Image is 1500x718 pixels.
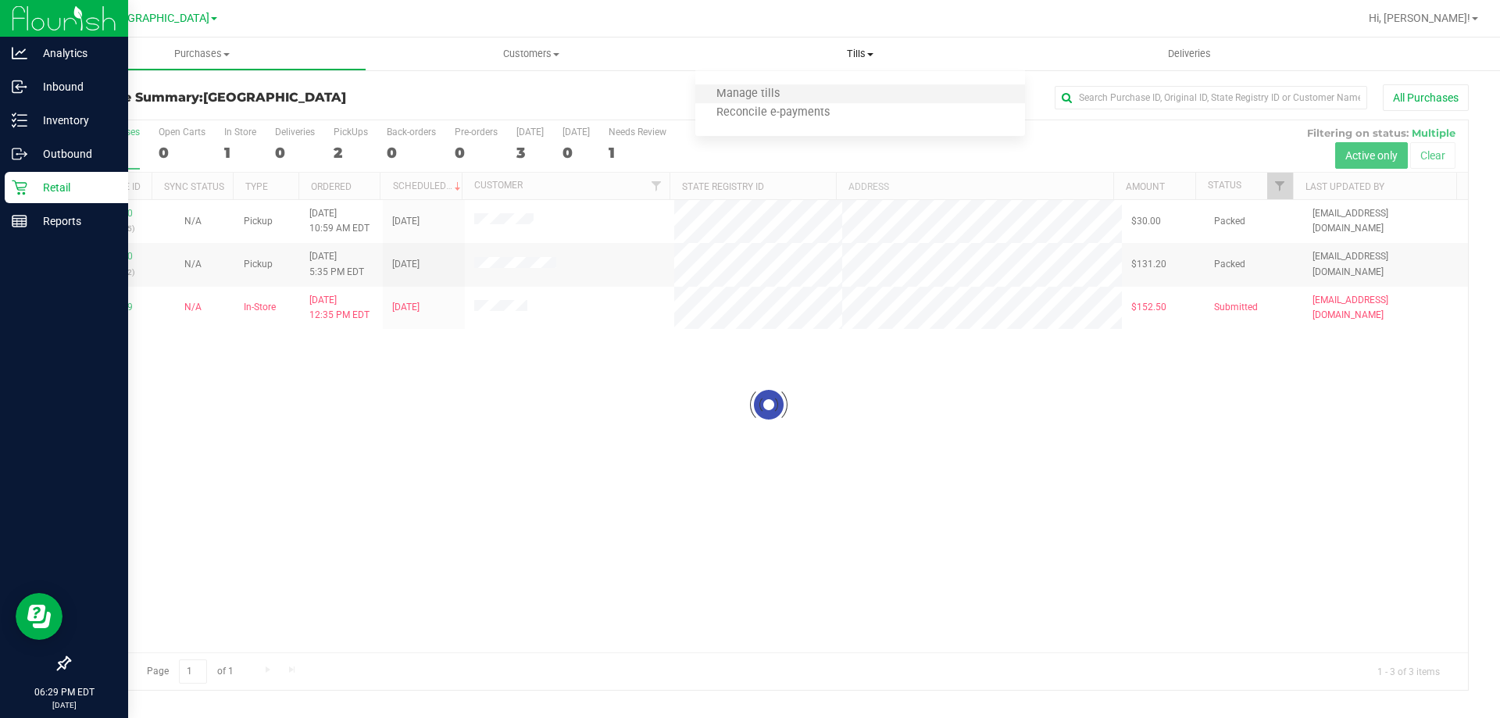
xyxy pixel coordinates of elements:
[1055,86,1367,109] input: Search Purchase ID, Original ID, State Registry ID or Customer Name...
[12,146,27,162] inline-svg: Outbound
[695,106,851,120] span: Reconcile e-payments
[12,180,27,195] inline-svg: Retail
[1383,84,1469,111] button: All Purchases
[12,79,27,95] inline-svg: Inbound
[12,213,27,229] inline-svg: Reports
[1369,12,1470,24] span: Hi, [PERSON_NAME]!
[27,111,121,130] p: Inventory
[695,88,801,101] span: Manage tills
[102,12,209,25] span: [GEOGRAPHIC_DATA]
[27,145,121,163] p: Outbound
[1025,38,1354,70] a: Deliveries
[27,77,121,96] p: Inbound
[12,45,27,61] inline-svg: Analytics
[37,38,366,70] a: Purchases
[203,90,346,105] span: [GEOGRAPHIC_DATA]
[1147,47,1232,61] span: Deliveries
[367,47,695,61] span: Customers
[12,113,27,128] inline-svg: Inventory
[38,47,366,61] span: Purchases
[27,44,121,63] p: Analytics
[27,212,121,230] p: Reports
[695,38,1024,70] a: Tills Manage tills Reconcile e-payments
[7,699,121,711] p: [DATE]
[27,178,121,197] p: Retail
[16,593,62,640] iframe: Resource center
[366,38,695,70] a: Customers
[7,685,121,699] p: 06:29 PM EDT
[69,91,535,105] h3: Purchase Summary:
[695,47,1024,61] span: Tills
